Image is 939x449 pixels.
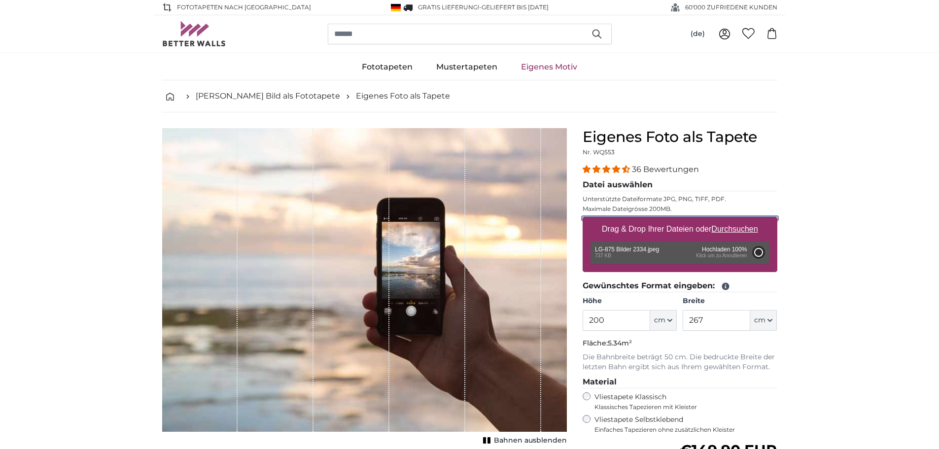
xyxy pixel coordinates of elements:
[598,219,762,239] label: Drag & Drop Ihrer Dateien oder
[632,165,699,174] span: 36 Bewertungen
[583,195,777,203] p: Unterstützte Dateiformate JPG, PNG, TIFF, PDF.
[594,403,769,411] span: Klassisches Tapezieren mit Kleister
[754,315,765,325] span: cm
[594,426,777,434] span: Einfaches Tapezieren ohne zusätzlichen Kleister
[594,415,777,434] label: Vliestapete Selbstklebend
[583,205,777,213] p: Maximale Dateigrösse 200MB.
[424,54,509,80] a: Mustertapeten
[583,128,777,146] h1: Eigenes Foto als Tapete
[583,296,677,306] label: Höhe
[583,280,777,292] legend: Gewünschtes Format eingeben:
[750,310,777,331] button: cm
[391,4,401,11] img: Deutschland
[583,352,777,372] p: Die Bahnbreite beträgt 50 cm. Die bedruckte Breite der letzten Bahn ergibt sich aus Ihrem gewählt...
[482,3,549,11] span: Geliefert bis [DATE]
[685,3,777,12] span: 60'000 ZUFRIEDENE KUNDEN
[162,80,777,112] nav: breadcrumbs
[583,165,632,174] span: 4.31 stars
[654,315,665,325] span: cm
[356,90,450,102] a: Eigenes Foto als Tapete
[650,310,677,331] button: cm
[683,25,713,43] button: (de)
[509,54,589,80] a: Eigenes Motiv
[583,148,615,156] span: Nr. WQ553
[196,90,340,102] a: [PERSON_NAME] Bild als Fototapete
[479,3,549,11] span: -
[583,339,777,348] p: Fläche:
[350,54,424,80] a: Fototapeten
[583,179,777,191] legend: Datei auswählen
[608,339,632,347] span: 5.34m²
[480,434,567,448] button: Bahnen ausblenden
[594,392,769,411] label: Vliestapete Klassisch
[583,376,777,388] legend: Material
[683,296,777,306] label: Breite
[162,128,567,448] div: 1 of 1
[711,225,758,233] u: Durchsuchen
[418,3,479,11] span: GRATIS Lieferung!
[177,3,311,12] span: Fototapeten nach [GEOGRAPHIC_DATA]
[494,436,567,446] span: Bahnen ausblenden
[162,21,226,46] img: Betterwalls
